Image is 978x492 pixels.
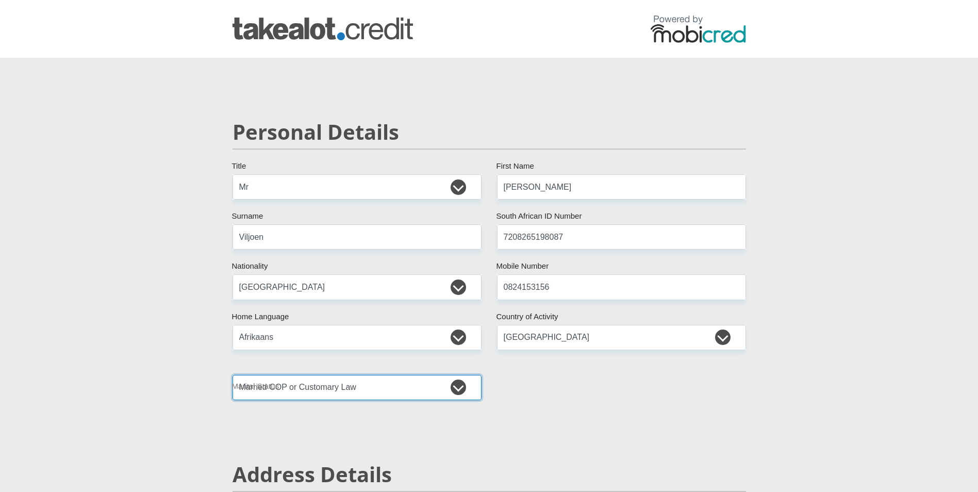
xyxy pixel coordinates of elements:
[233,224,482,250] input: Surname
[233,120,746,144] h2: Personal Details
[497,224,746,250] input: ID Number
[497,174,746,200] input: First Name
[497,274,746,300] input: Contact Number
[651,15,746,43] img: powered by mobicred logo
[233,18,413,40] img: takealot_credit logo
[233,462,746,487] h2: Address Details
